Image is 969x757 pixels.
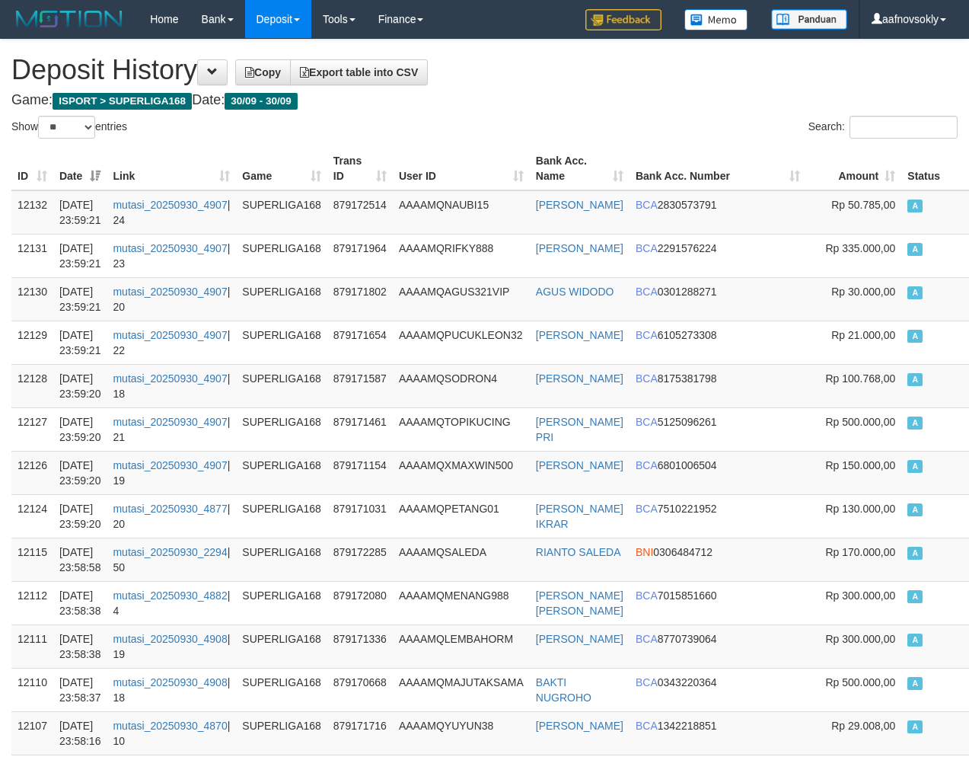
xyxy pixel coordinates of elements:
[825,633,895,645] span: Rp 300.000,00
[808,116,958,139] label: Search:
[825,242,895,254] span: Rp 335.000,00
[53,93,192,110] span: ISPORT > SUPERLIGA168
[684,9,748,30] img: Button%20Memo.svg
[11,116,127,139] label: Show entries
[327,364,393,407] td: 879171587
[107,581,236,624] td: | 4
[225,93,298,110] span: 30/09 - 30/09
[236,494,327,538] td: SUPERLIGA168
[11,538,53,581] td: 12115
[536,199,623,211] a: [PERSON_NAME]
[236,321,327,364] td: SUPERLIGA168
[907,634,923,647] span: Approved
[236,668,327,711] td: SUPERLIGA168
[825,372,895,385] span: Rp 100.768,00
[113,372,227,385] a: mutasi_20250930_4907
[11,581,53,624] td: 12112
[236,234,327,277] td: SUPERLIGA168
[11,494,53,538] td: 12124
[630,277,806,321] td: 0301288271
[327,321,393,364] td: 879171654
[113,589,227,602] a: mutasi_20250930_4882
[907,243,923,256] span: Approved
[236,624,327,668] td: SUPERLIGA168
[636,589,658,602] span: BCA
[907,503,923,516] span: Approved
[236,581,327,624] td: SUPERLIGA168
[107,624,236,668] td: | 19
[636,633,658,645] span: BCA
[53,711,107,755] td: [DATE] 23:58:16
[327,668,393,711] td: 879170668
[53,277,107,321] td: [DATE] 23:59:21
[630,581,806,624] td: 7015851660
[107,321,236,364] td: | 22
[393,321,530,364] td: AAAAMQPUCUKLEON32
[11,147,53,190] th: ID: activate to sort column ascending
[53,668,107,711] td: [DATE] 23:58:37
[327,624,393,668] td: 879171336
[53,364,107,407] td: [DATE] 23:59:20
[327,277,393,321] td: 879171802
[907,286,923,299] span: Approved
[771,9,847,30] img: panduan.png
[300,66,418,78] span: Export table into CSV
[11,234,53,277] td: 12131
[907,720,923,733] span: Approved
[636,546,653,558] span: BNI
[327,538,393,581] td: 879172285
[113,546,227,558] a: mutasi_20250930_2294
[38,116,95,139] select: Showentries
[236,711,327,755] td: SUPERLIGA168
[11,668,53,711] td: 12110
[630,538,806,581] td: 0306484712
[636,199,658,211] span: BCA
[236,190,327,235] td: SUPERLIGA168
[107,190,236,235] td: | 24
[536,416,623,443] a: [PERSON_NAME] PRI
[393,494,530,538] td: AAAAMQPETANG01
[107,364,236,407] td: | 18
[825,503,895,515] span: Rp 130.000,00
[113,503,227,515] a: mutasi_20250930_4877
[53,624,107,668] td: [DATE] 23:58:38
[107,451,236,494] td: | 19
[113,199,227,211] a: mutasi_20250930_4907
[636,372,658,385] span: BCA
[107,538,236,581] td: | 50
[630,190,806,235] td: 2830573791
[236,364,327,407] td: SUPERLIGA168
[236,407,327,451] td: SUPERLIGA168
[245,66,281,78] span: Copy
[907,590,923,603] span: Approved
[53,407,107,451] td: [DATE] 23:59:20
[53,451,107,494] td: [DATE] 23:59:20
[113,329,227,341] a: mutasi_20250930_4907
[327,190,393,235] td: 879172514
[536,372,623,385] a: [PERSON_NAME]
[806,147,901,190] th: Amount: activate to sort column ascending
[630,234,806,277] td: 2291576224
[825,459,895,471] span: Rp 150.000,00
[636,242,658,254] span: BCA
[831,199,895,211] span: Rp 50.785,00
[236,277,327,321] td: SUPERLIGA168
[113,459,227,471] a: mutasi_20250930_4907
[536,589,623,617] a: [PERSON_NAME] [PERSON_NAME]
[53,234,107,277] td: [DATE] 23:59:21
[825,589,895,602] span: Rp 300.000,00
[113,676,227,688] a: mutasi_20250930_4908
[636,503,658,515] span: BCA
[53,190,107,235] td: [DATE] 23:59:21
[907,200,923,212] span: Approved
[636,416,658,428] span: BCA
[630,711,806,755] td: 1342218851
[393,277,530,321] td: AAAAMQAGUS321VIP
[107,668,236,711] td: | 18
[536,633,623,645] a: [PERSON_NAME]
[831,329,895,341] span: Rp 21.000,00
[393,538,530,581] td: AAAAMQSALEDA
[536,286,614,298] a: AGUS WIDODO
[11,624,53,668] td: 12111
[236,147,327,190] th: Game: activate to sort column ascending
